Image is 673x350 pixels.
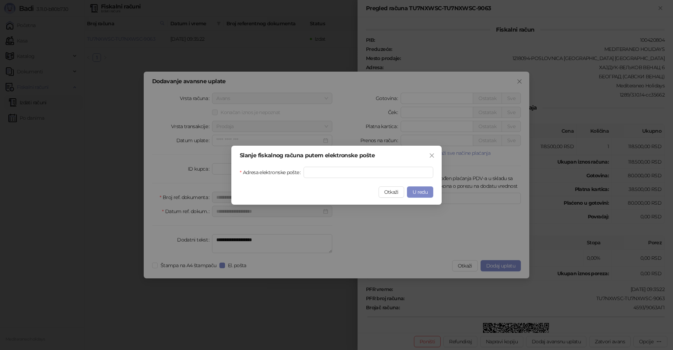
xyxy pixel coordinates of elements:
[426,150,437,161] button: Close
[426,153,437,158] span: Zatvori
[384,189,399,195] span: Otkaži
[304,167,433,178] input: Adresa elektronske pošte
[407,186,433,198] button: U redu
[429,153,435,158] span: close
[240,167,304,178] label: Adresa elektronske pošte
[413,189,428,195] span: U redu
[240,153,433,158] div: Slanje fiskalnog računa putem elektronske pošte
[379,186,404,198] button: Otkaži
